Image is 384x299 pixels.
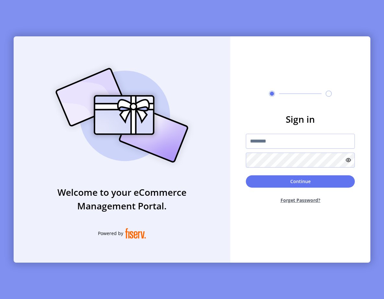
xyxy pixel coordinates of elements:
img: card_Illustration.svg [46,61,198,170]
button: Continue [246,175,355,188]
button: Forget Password? [246,192,355,209]
h3: Sign in [246,112,355,126]
span: Powered by [98,230,123,237]
h3: Welcome to your eCommerce Management Portal. [14,185,230,213]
